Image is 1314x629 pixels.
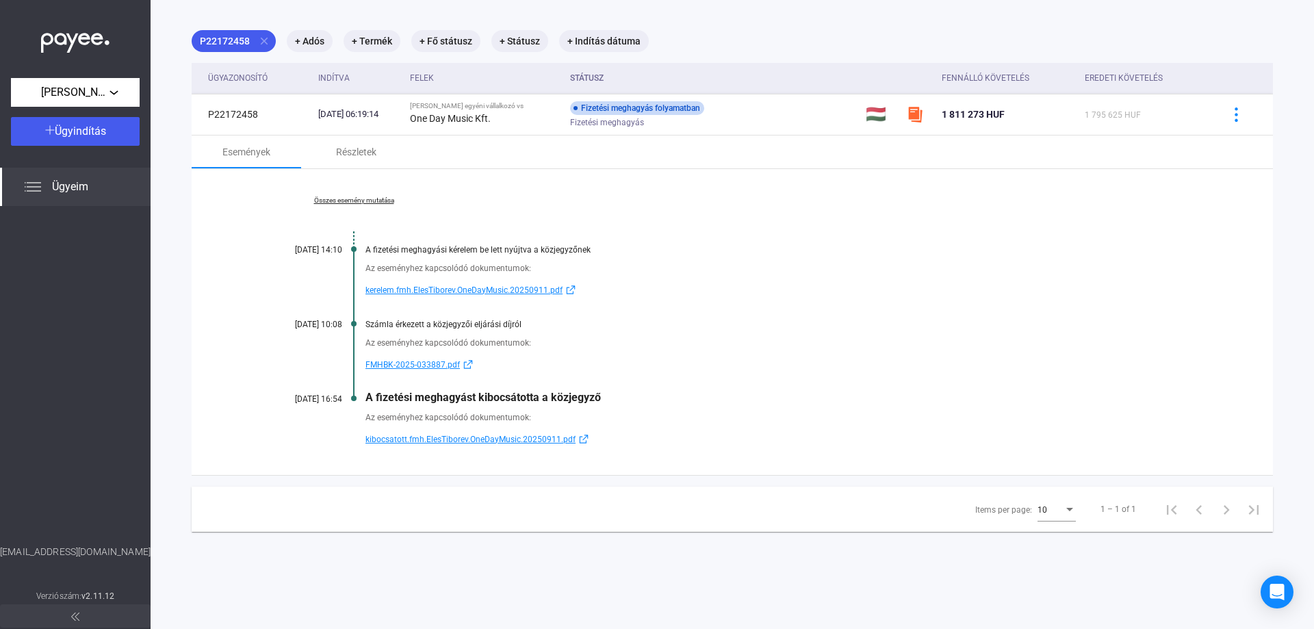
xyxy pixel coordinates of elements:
div: 1 – 1 of 1 [1100,501,1136,517]
mat-chip: + Termék [344,30,400,52]
mat-chip: + Fő státusz [411,30,480,52]
div: [PERSON_NAME] egyéni vállalkozó vs [410,102,560,110]
td: P22172458 [192,94,313,135]
div: Felek [410,70,560,86]
div: Ügyazonosító [208,70,268,86]
button: [PERSON_NAME] egyéni vállalkozó [11,78,140,107]
span: 1 795 625 HUF [1085,110,1141,120]
div: A fizetési meghagyást kibocsátotta a közjegyző [365,391,1204,404]
div: Eredeti követelés [1085,70,1163,86]
div: Felek [410,70,434,86]
mat-chip: + Adós [287,30,333,52]
span: kibocsatott.fmh.ElesTiborev.OneDayMusic.20250911.pdf [365,431,576,448]
img: more-blue [1229,107,1244,122]
a: FMHBK-2025-033887.pdfexternal-link-blue [365,357,1204,373]
div: Fennálló követelés [942,70,1029,86]
mat-chip: + Státusz [491,30,548,52]
button: Last page [1240,496,1267,523]
span: Ügyeim [52,179,88,195]
div: Fizetési meghagyás folyamatban [570,101,704,115]
div: Eredeti követelés [1085,70,1204,86]
div: [DATE] 10:08 [260,320,342,329]
div: Indítva [318,70,350,86]
span: Ügyindítás [55,125,106,138]
img: szamlazzhu-mini [907,106,923,123]
span: [PERSON_NAME] egyéni vállalkozó [41,84,109,101]
div: Az eseményhez kapcsolódó dokumentumok: [365,261,1204,275]
div: Az eseményhez kapcsolódó dokumentumok: [365,336,1204,350]
div: Részletek [336,144,376,160]
div: Fennálló követelés [942,70,1074,86]
a: kibocsatott.fmh.ElesTiborev.OneDayMusic.20250911.pdfexternal-link-blue [365,431,1204,448]
div: Számla érkezett a közjegyzői eljárási díjról [365,320,1204,329]
button: Previous page [1185,496,1213,523]
button: Ügyindítás [11,117,140,146]
div: Események [222,144,270,160]
div: Indítva [318,70,399,86]
strong: One Day Music Kft. [410,113,491,124]
div: Items per page: [975,502,1032,518]
button: Next page [1213,496,1240,523]
mat-icon: close [258,35,270,47]
span: FMHBK-2025-033887.pdf [365,357,460,373]
span: 10 [1038,505,1047,515]
span: 1 811 273 HUF [942,109,1005,120]
div: [DATE] 14:10 [260,245,342,255]
a: Összes esemény mutatása [260,196,448,205]
mat-select: Items per page: [1038,501,1076,517]
div: Open Intercom Messenger [1261,576,1293,608]
span: Fizetési meghagyás [570,114,644,131]
div: [DATE] 06:19:14 [318,107,399,121]
div: Az eseményhez kapcsolódó dokumentumok: [365,411,1204,424]
img: external-link-blue [460,359,476,370]
button: more-blue [1222,100,1250,129]
th: Státusz [565,63,860,94]
strong: v2.11.12 [81,591,114,601]
a: kerelem.fmh.ElesTiborev.OneDayMusic.20250911.pdfexternal-link-blue [365,282,1204,298]
mat-chip: + Indítás dátuma [559,30,649,52]
span: kerelem.fmh.ElesTiborev.OneDayMusic.20250911.pdf [365,282,563,298]
img: external-link-blue [563,285,579,295]
img: external-link-blue [576,434,592,444]
img: arrow-double-left-grey.svg [71,613,79,621]
mat-chip: P22172458 [192,30,276,52]
td: 🇭🇺 [860,94,901,135]
img: plus-white.svg [45,125,55,135]
button: First page [1158,496,1185,523]
div: [DATE] 16:54 [260,394,342,404]
img: list.svg [25,179,41,195]
img: white-payee-white-dot.svg [41,25,109,53]
div: Ügyazonosító [208,70,307,86]
div: A fizetési meghagyási kérelem be lett nyújtva a közjegyzőnek [365,245,1204,255]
